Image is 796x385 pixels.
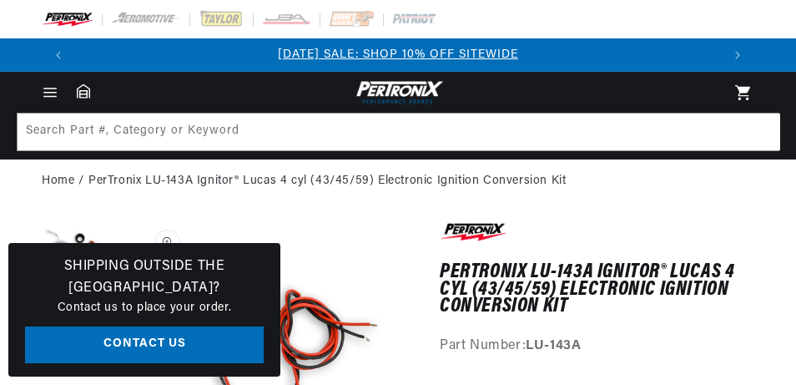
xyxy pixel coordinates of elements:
[75,46,721,64] div: Announcement
[75,46,721,64] div: 1 of 3
[77,84,90,99] a: Garage: 0 item(s)
[42,220,125,303] button: Load image 1 in gallery view
[42,172,74,190] a: Home
[25,327,264,364] a: Contact Us
[42,172,754,190] nav: breadcrumbs
[42,38,75,72] button: Translation missing: en.sections.announcements.previous_announcement
[278,48,518,61] a: [DATE] SALE: SHOP 10% OFF SITEWIDE
[25,299,264,317] p: Contact us to place your order.
[721,38,754,72] button: Translation missing: en.sections.announcements.next_announcement
[742,114,778,150] button: Search Part #, Category or Keyword
[32,84,68,102] summary: Menu
[18,114,780,150] input: Search Part #, Category or Keyword
[440,336,754,357] div: Part Number:
[352,79,444,106] img: Pertronix
[440,264,754,315] h1: PerTronix LU-143A Ignitor® Lucas 4 cyl (43/45/59) Electronic Ignition Conversion Kit
[88,172,566,190] a: PerTronix LU-143A Ignitor® Lucas 4 cyl (43/45/59) Electronic Ignition Conversion Kit
[526,339,581,352] strong: LU-143A
[25,256,264,299] h3: Shipping Outside the [GEOGRAPHIC_DATA]?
